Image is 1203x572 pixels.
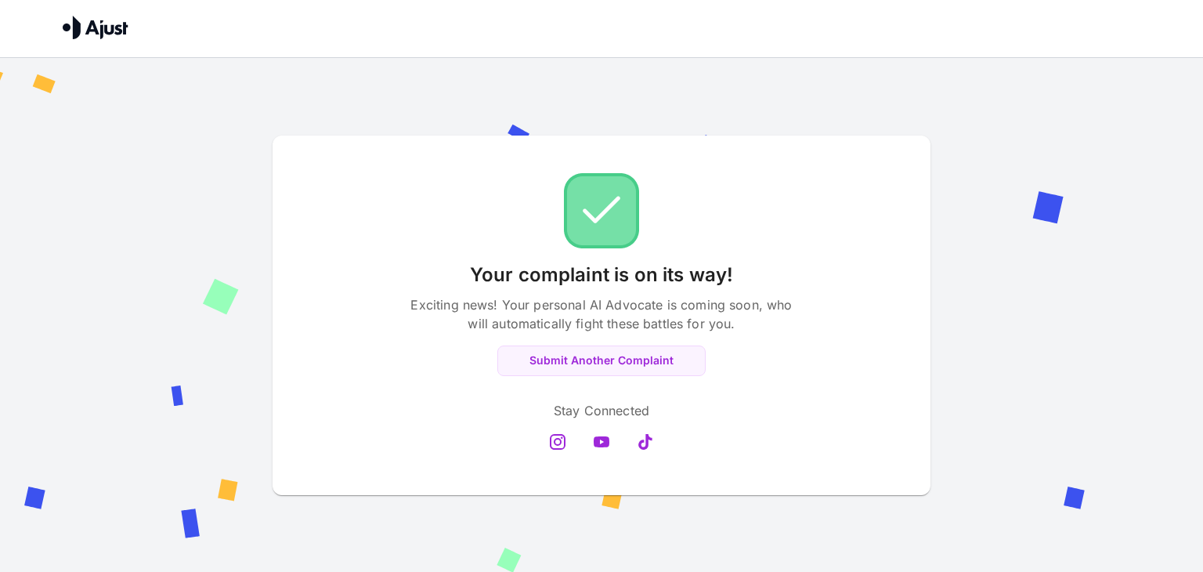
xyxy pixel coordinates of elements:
[470,261,733,289] p: Your complaint is on its way!
[564,173,639,248] img: Check!
[497,346,706,376] button: Submit Another Complaint
[63,16,128,39] img: Ajust
[554,401,649,420] p: Stay Connected
[406,295,797,333] p: Exciting news! Your personal AI Advocate is coming soon, who will automatically fight these battl...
